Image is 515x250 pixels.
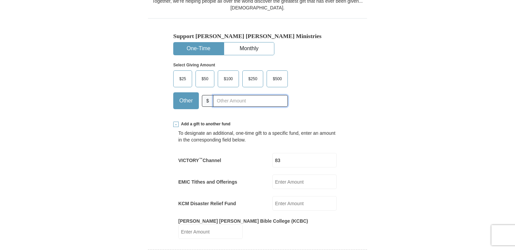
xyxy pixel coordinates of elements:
input: Other Amount [213,95,288,107]
input: Enter Amount [272,196,337,211]
span: Add a gift to another fund [179,121,231,127]
h5: Support [PERSON_NAME] [PERSON_NAME] Ministries [173,33,342,40]
label: KCM Disaster Relief Fund [178,200,236,207]
button: Monthly [224,42,274,55]
span: $500 [269,74,285,84]
sup: ™ [199,157,203,161]
input: Enter Amount [272,175,337,189]
span: $ [202,95,213,107]
label: EMIC Tithes and Offerings [178,179,237,185]
span: $100 [220,74,236,84]
span: $50 [198,74,212,84]
span: Other [176,96,196,106]
span: $25 [176,74,189,84]
strong: Select Giving Amount [173,63,215,67]
label: [PERSON_NAME] [PERSON_NAME] Bible College (KCBC) [178,218,308,224]
label: VICTORY Channel [178,157,221,164]
span: $250 [245,74,261,84]
input: Enter Amount [178,224,243,239]
input: Enter Amount [272,153,337,167]
button: One-Time [174,42,223,55]
div: To designate an additional, one-time gift to a specific fund, enter an amount in the correspondin... [178,130,337,143]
